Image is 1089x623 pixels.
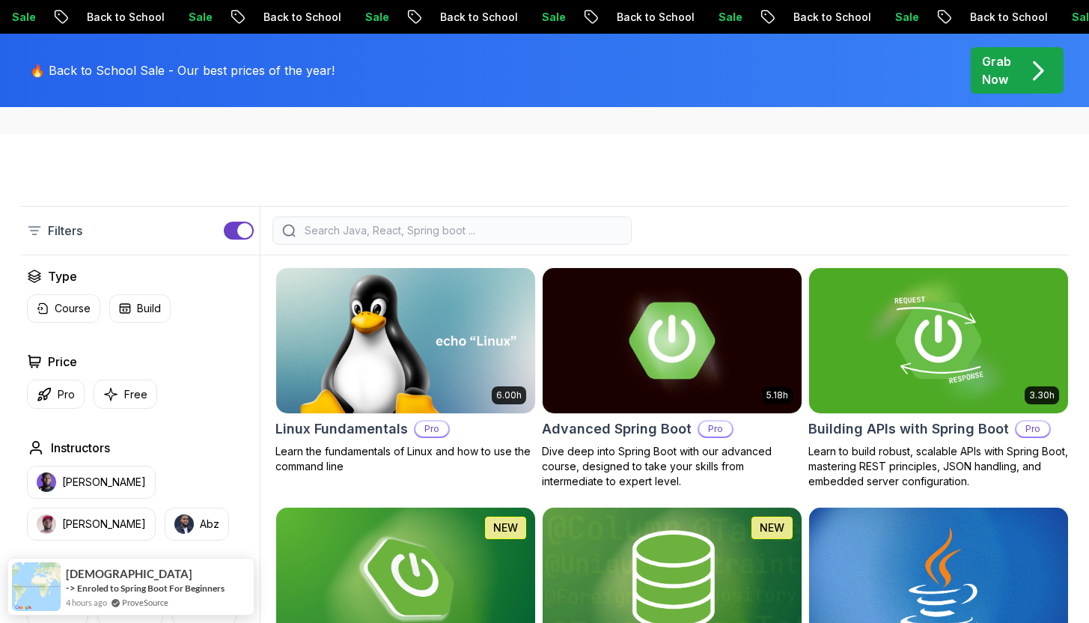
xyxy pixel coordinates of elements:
p: Back to School [600,10,702,25]
a: Enroled to Spring Boot For Beginners [77,582,225,595]
p: Build [137,301,161,316]
button: Course [27,294,100,323]
p: Grab Now [982,52,1011,88]
img: instructor img [37,514,56,534]
p: Back to School [954,10,1055,25]
button: Pro [27,380,85,409]
img: instructor img [37,472,56,492]
h2: Building APIs with Spring Boot [808,419,1009,440]
p: Pro [58,387,75,402]
a: Building APIs with Spring Boot card3.30hBuilding APIs with Spring BootProLearn to build robust, s... [808,267,1069,489]
p: Pro [415,422,448,437]
p: Sale [702,10,750,25]
input: Search Java, React, Spring boot ... [302,223,622,238]
p: Sale [525,10,573,25]
p: 3.30h [1029,389,1055,401]
img: Linux Fundamentals card [276,268,535,413]
p: Course [55,301,91,316]
p: Free [124,387,147,402]
img: instructor img [174,514,194,534]
button: Build [109,294,171,323]
p: Back to School [70,10,172,25]
span: -> [66,582,76,594]
p: [PERSON_NAME] [62,475,146,490]
h2: Linux Fundamentals [275,419,408,440]
p: Learn the fundamentals of Linux and how to use the command line [275,444,536,474]
img: Building APIs with Spring Boot card [809,268,1068,413]
button: instructor img[PERSON_NAME] [27,466,156,499]
a: ProveSource [122,596,168,609]
p: Back to School [247,10,349,25]
h2: Advanced Spring Boot [542,419,692,440]
p: NEW [493,520,518,535]
p: Abz [200,517,219,532]
img: provesource social proof notification image [12,562,61,611]
a: Linux Fundamentals card6.00hLinux FundamentalsProLearn the fundamentals of Linux and how to use t... [275,267,536,474]
p: NEW [760,520,784,535]
button: Free [94,380,157,409]
p: Back to School [424,10,525,25]
p: Sale [349,10,397,25]
h2: Price [48,353,77,371]
h2: Instructors [51,439,110,457]
button: instructor imgAbz [165,508,229,541]
img: Advanced Spring Boot card [543,268,802,413]
a: Advanced Spring Boot card5.18hAdvanced Spring BootProDive deep into Spring Boot with our advanced... [542,267,802,489]
p: Back to School [777,10,879,25]
p: Learn to build robust, scalable APIs with Spring Boot, mastering REST principles, JSON handling, ... [808,444,1069,489]
span: 4 hours ago [66,596,107,609]
h2: Type [48,267,77,285]
button: instructor img[PERSON_NAME] [27,508,156,541]
p: Pro [699,422,732,437]
p: Filters [48,222,82,240]
p: 6.00h [496,389,522,401]
p: [PERSON_NAME] [62,517,146,532]
p: 🔥 Back to School Sale - Our best prices of the year! [30,61,335,79]
p: Pro [1016,422,1049,437]
p: Sale [879,10,927,25]
span: [DEMOGRAPHIC_DATA] [66,568,192,580]
p: Dive deep into Spring Boot with our advanced course, designed to take your skills from intermedia... [542,444,802,489]
p: 5.18h [766,389,788,401]
p: Sale [172,10,220,25]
